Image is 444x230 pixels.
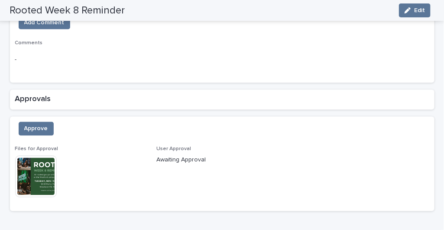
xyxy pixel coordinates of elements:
[15,147,58,152] span: Files for Approval
[15,40,43,46] span: Comments
[15,56,429,65] p: -
[19,122,54,136] button: Approve
[414,7,425,13] span: Edit
[156,147,191,152] span: User Approval
[24,18,65,27] span: Add Comment
[156,156,288,165] p: Awaiting Approval
[24,125,48,133] span: Approve
[19,16,70,30] button: Add Comment
[10,4,125,17] h2: Rooted Week 8 Reminder
[399,3,431,17] button: Edit
[15,95,429,105] h2: Approvals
